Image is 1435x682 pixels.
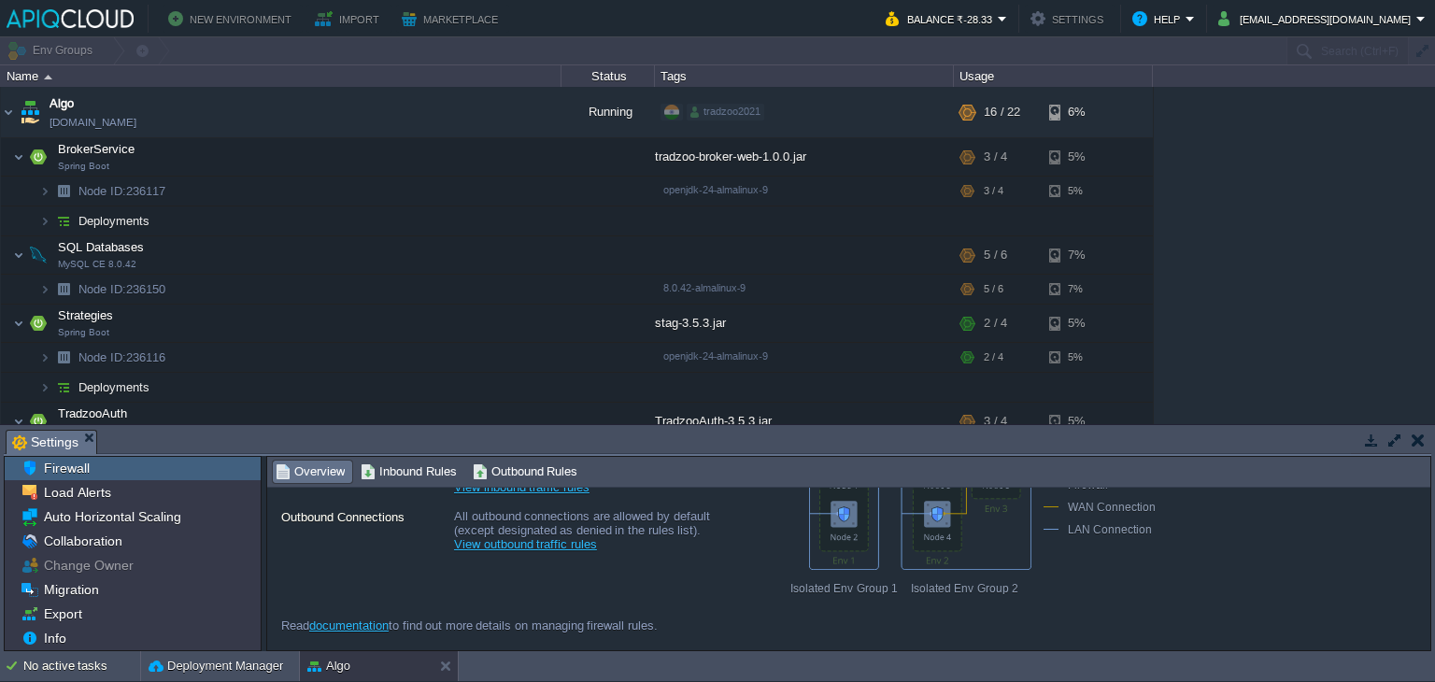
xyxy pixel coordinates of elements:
button: Help [1132,7,1186,30]
img: AMDAwAAAACH5BAEAAAAALAAAAAABAAEAAAICRAEAOw== [13,305,24,342]
label: Outbound Connections [281,507,452,543]
span: Overview [276,462,345,482]
img: AMDAwAAAACH5BAEAAAAALAAAAAABAAEAAAICRAEAOw== [39,206,50,235]
div: WAN Connection [1044,497,1180,519]
a: SQL DatabasesMySQL CE 8.0.42 [56,240,147,254]
img: AMDAwAAAACH5BAEAAAAALAAAAAABAAEAAAICRAEAOw== [50,373,77,402]
div: No active tasks [23,651,140,681]
div: 3 / 4 [984,138,1007,176]
a: Node ID:236116 [77,349,168,365]
span: Node ID: [78,350,126,364]
div: Running [561,87,655,137]
img: AMDAwAAAACH5BAEAAAAALAAAAAABAAEAAAICRAEAOw== [25,403,51,440]
span: TradzooAuth [56,405,130,421]
span: Isolated Env Group 2 [898,582,1018,595]
span: 236117 [77,183,168,199]
div: 5 / 6 [984,275,1003,304]
a: Node ID:236150 [77,281,168,297]
span: Strategies [56,307,116,323]
a: Node ID:236117 [77,183,168,199]
div: Name [2,65,561,87]
img: AMDAwAAAACH5BAEAAAAALAAAAAABAAEAAAICRAEAOw== [50,275,77,304]
a: Deployments [77,379,152,395]
a: StrategiesSpring Boot [56,308,116,322]
img: AMDAwAAAACH5BAEAAAAALAAAAAABAAEAAAICRAEAOw== [25,305,51,342]
img: AMDAwAAAACH5BAEAAAAALAAAAAABAAEAAAICRAEAOw== [39,343,50,372]
img: AMDAwAAAACH5BAEAAAAALAAAAAABAAEAAAICRAEAOw== [25,236,51,274]
a: Load Alerts [40,484,114,501]
a: Change Owner [40,557,136,574]
span: openjdk-24-almalinux-9 [663,350,768,362]
img: AMDAwAAAACH5BAEAAAAALAAAAAABAAEAAAICRAEAOw== [50,343,77,372]
img: AMDAwAAAACH5BAEAAAAALAAAAAABAAEAAAICRAEAOw== [13,236,24,274]
div: 16 / 22 [984,87,1020,137]
a: Export [40,605,85,622]
a: [DOMAIN_NAME] [50,113,136,132]
a: Deployments [77,213,152,229]
a: Firewall [40,460,92,476]
img: AMDAwAAAACH5BAEAAAAALAAAAAABAAEAAAICRAEAOw== [39,373,50,402]
div: 5% [1049,403,1110,440]
img: AMDAwAAAACH5BAEAAAAALAAAAAABAAEAAAICRAEAOw== [50,177,77,206]
button: Algo [307,657,350,675]
button: Marketplace [402,7,504,30]
img: AMDAwAAAACH5BAEAAAAALAAAAAABAAEAAAICRAEAOw== [1,87,16,137]
span: Inbound Rules [361,462,457,482]
span: MySQL CE 8.0.42 [58,259,136,270]
div: 5% [1049,343,1110,372]
div: Usage [955,65,1152,87]
a: Migration [40,581,102,598]
div: 3 / 4 [984,177,1003,206]
div: 3 / 4 [984,403,1007,440]
button: Import [315,7,385,30]
span: 236150 [77,281,168,297]
button: Balance ₹-28.33 [886,7,998,30]
a: BrokerServiceSpring Boot [56,142,137,156]
div: tradzoo-broker-web-1.0.0.jar [655,138,954,176]
a: TradzooAuth [56,406,130,420]
img: AMDAwAAAACH5BAEAAAAALAAAAAABAAEAAAICRAEAOw== [13,138,24,176]
a: View inbound traffic rules [454,480,590,494]
div: 7% [1049,236,1110,274]
div: stag-3.5.3.jar [655,305,954,342]
span: Spring Boot [58,161,109,172]
a: View outbound traffic rules [454,537,597,551]
div: 5% [1049,177,1110,206]
div: 5% [1049,138,1110,176]
button: New Environment [168,7,297,30]
span: BrokerService [56,141,137,157]
a: Auto Horizontal Scaling [40,508,184,525]
span: openjdk-24-almalinux-9 [663,184,768,195]
span: Node ID: [78,184,126,198]
img: AMDAwAAAACH5BAEAAAAALAAAAAABAAEAAAICRAEAOw== [39,177,50,206]
span: Isolated Env Group 1 [762,582,898,595]
button: Deployment Manager [149,657,283,675]
div: Tags [656,65,953,87]
button: [EMAIL_ADDRESS][DOMAIN_NAME] [1218,7,1416,30]
span: Node ID: [78,282,126,296]
span: SQL Databases [56,239,147,255]
div: 5 / 6 [984,236,1007,274]
img: AMDAwAAAACH5BAEAAAAALAAAAAABAAEAAAICRAEAOw== [50,206,77,235]
img: AMDAwAAAACH5BAEAAAAALAAAAAABAAEAAAICRAEAOw== [39,275,50,304]
img: AMDAwAAAACH5BAEAAAAALAAAAAABAAEAAAICRAEAOw== [25,138,51,176]
div: 2 / 4 [984,305,1007,342]
span: Outbound Rules [473,462,578,482]
div: 2 / 4 [984,343,1003,372]
a: Algo [50,94,74,113]
div: All outbound connections are allowed by default (except designated as denied in the rules list). [454,507,734,561]
img: AMDAwAAAACH5BAEAAAAALAAAAAABAAEAAAICRAEAOw== [13,403,24,440]
div: 7% [1049,275,1110,304]
a: Collaboration [40,533,125,549]
a: Info [40,630,69,646]
div: TradzooAuth-3.5.3.jar [655,403,954,440]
